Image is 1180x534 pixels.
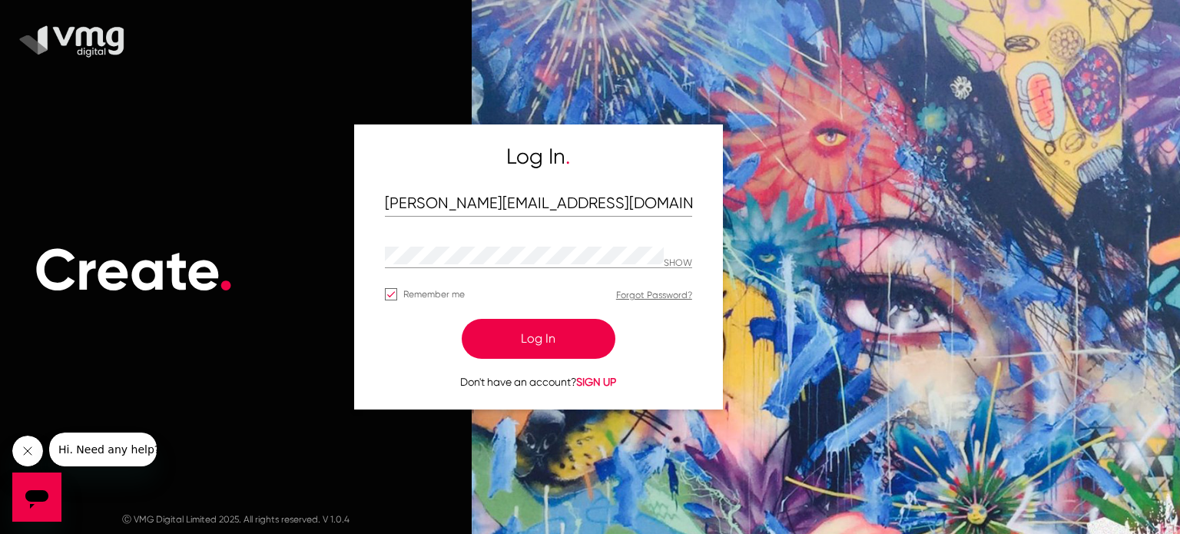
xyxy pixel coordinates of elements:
[576,376,616,388] span: SIGN UP
[462,319,615,359] button: Log In
[12,436,43,466] iframe: Close message
[403,285,465,303] span: Remember me
[385,144,692,170] h5: Log In
[616,290,692,300] a: Forgot Password?
[385,374,692,390] p: Don't have an account?
[9,11,111,23] span: Hi. Need any help?
[12,473,61,522] iframe: Button to launch messaging window
[664,258,692,269] p: Hide password
[385,195,692,213] input: Email Address
[565,144,570,169] span: .
[49,433,157,466] iframe: Message from company
[218,235,234,305] span: .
